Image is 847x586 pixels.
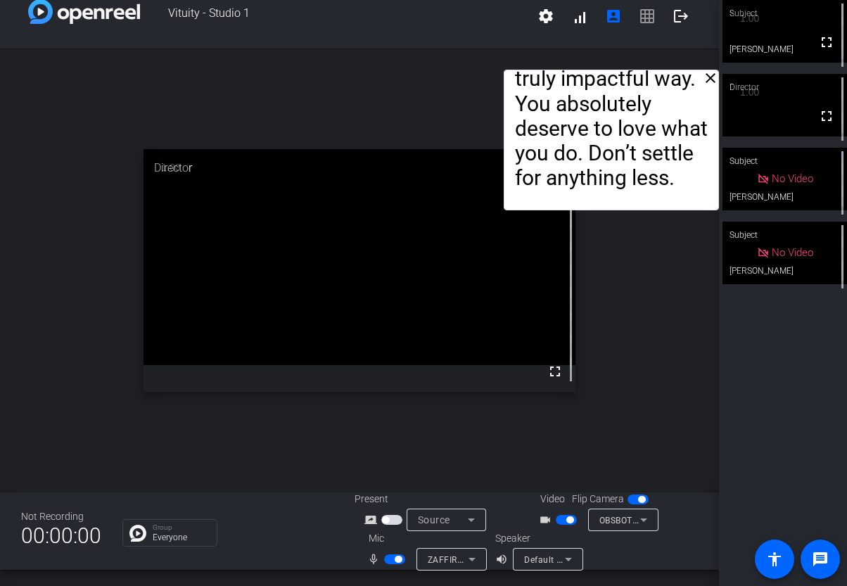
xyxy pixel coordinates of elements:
[722,222,847,248] div: Subject
[355,531,495,546] div: Mic
[129,525,146,542] img: Chat Icon
[21,509,101,524] div: Not Recording
[702,70,719,87] mat-icon: close
[355,492,495,507] div: Present
[812,551,829,568] mat-icon: message
[21,518,101,553] span: 00:00:00
[367,551,384,568] mat-icon: mic_none
[428,554,553,565] span: ZAFFIRO USB Mic (31b2:0010)
[547,363,563,380] mat-icon: fullscreen
[722,74,847,101] div: Director
[818,108,835,125] mat-icon: fullscreen
[722,148,847,174] div: Subject
[153,524,210,531] p: Group
[772,246,813,259] span: No Video
[537,8,554,25] mat-icon: settings
[539,511,556,528] mat-icon: videocam_outline
[673,8,689,25] mat-icon: logout
[418,514,450,526] span: Source
[599,514,775,526] span: OBSBOT Meet 2 StreamCamera (3564:fefb)
[153,533,210,542] p: Everyone
[364,511,381,528] mat-icon: screen_share_outline
[540,492,565,507] span: Video
[495,531,580,546] div: Speaker
[524,554,691,565] span: Default - MacBook Air Speakers (Built-in)
[605,8,622,25] mat-icon: account_box
[766,551,783,568] mat-icon: accessibility
[495,551,512,568] mat-icon: volume_up
[572,492,624,507] span: Flip Camera
[818,34,835,51] mat-icon: fullscreen
[772,172,813,185] span: No Video
[144,149,575,187] div: Director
